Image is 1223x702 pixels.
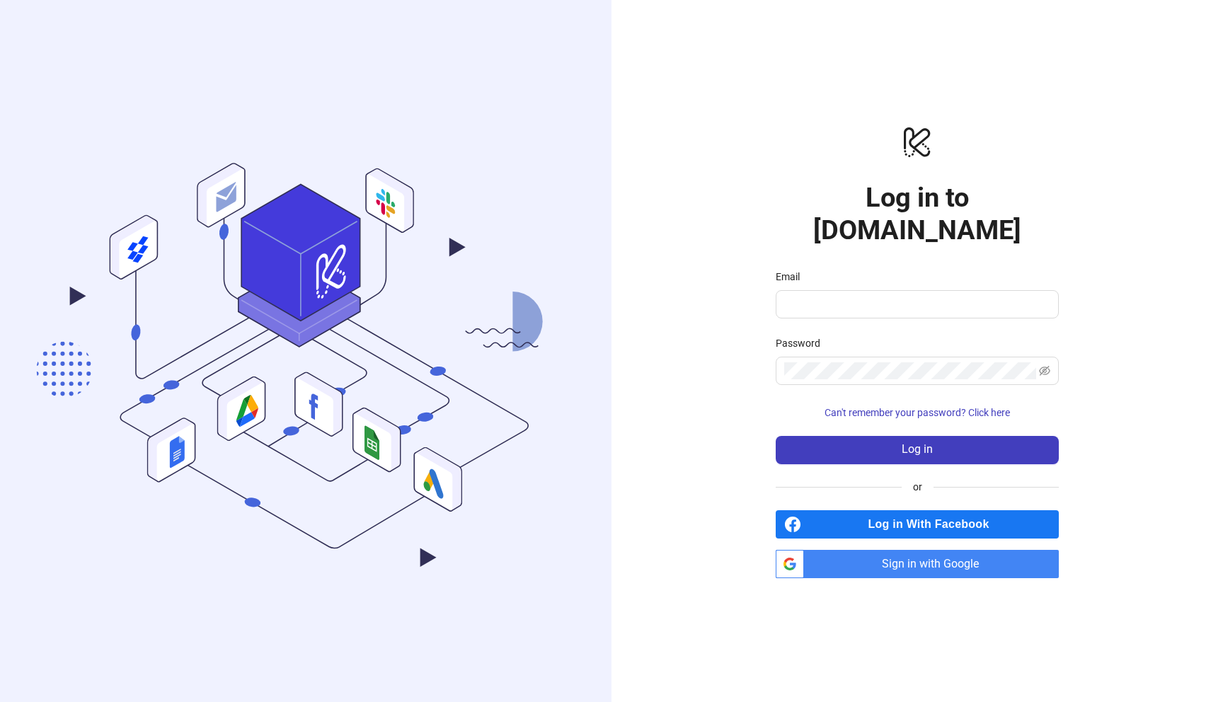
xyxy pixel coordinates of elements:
[776,335,829,351] label: Password
[810,550,1059,578] span: Sign in with Google
[784,296,1047,313] input: Email
[776,407,1059,418] a: Can't remember your password? Click here
[776,436,1059,464] button: Log in
[776,181,1059,246] h1: Log in to [DOMAIN_NAME]
[776,550,1059,578] a: Sign in with Google
[776,510,1059,539] a: Log in With Facebook
[902,479,934,495] span: or
[825,407,1010,418] span: Can't remember your password? Click here
[784,362,1036,379] input: Password
[1039,365,1050,376] span: eye-invisible
[807,510,1059,539] span: Log in With Facebook
[776,269,809,284] label: Email
[902,443,933,456] span: Log in
[776,402,1059,425] button: Can't remember your password? Click here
